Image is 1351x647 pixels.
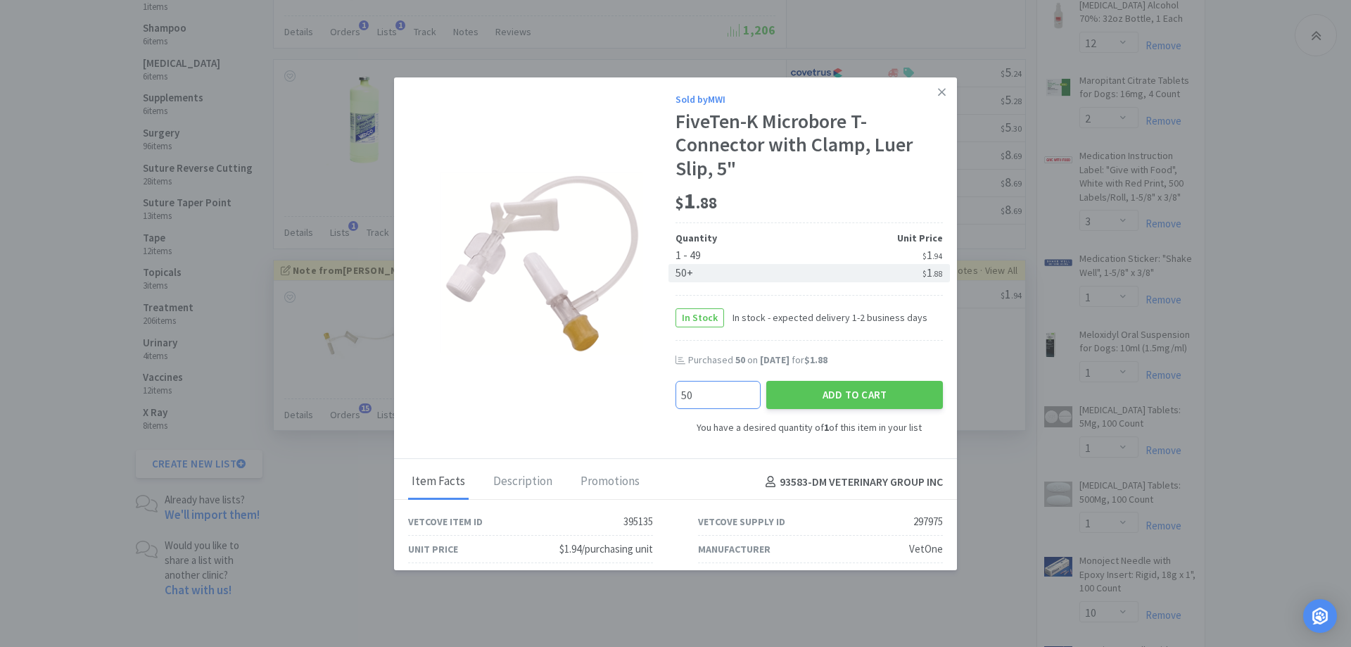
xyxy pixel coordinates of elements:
span: 1 [675,187,717,215]
div: Description [490,465,556,500]
div: Purchased on for [688,353,943,368]
div: Promotions [577,465,643,500]
div: 395135 [623,513,653,530]
div: VetOne [909,541,943,558]
span: $ [675,193,684,213]
div: Vetcove Item ID [408,514,483,529]
strong: 1 [824,421,829,434]
div: Unit Price [809,230,943,246]
span: . 88 [696,193,717,213]
div: FiveTen-K Microbore T-Connector with Clamp, Luer Slip, 5" [675,110,943,181]
div: Unit Price [408,541,458,557]
div: Quantity [675,230,809,246]
div: Open Intercom Messenger [1303,599,1337,633]
span: $ [922,269,927,279]
div: Sold by MWI [675,92,943,107]
span: $ [922,251,927,261]
h4: 93583 - DM VETERINARY GROUP INC [760,473,943,491]
div: Man No. [408,569,446,584]
span: . 88 [932,269,943,279]
span: 1 [922,248,943,262]
span: . 94 [932,251,943,261]
div: 670111 [913,568,943,585]
div: Vetcove Supply ID [698,514,785,529]
div: 1 - 49 [675,246,809,265]
div: Manufacturer [698,541,770,557]
div: SKU [698,569,716,584]
span: 1 [922,265,943,279]
div: 50+ [675,264,809,282]
button: Add to Cart [766,381,943,409]
div: 297975 [913,513,943,530]
span: In stock - expected delivery 1-2 business days [724,310,927,325]
div: You have a desired quantity of of this item in your list [675,420,943,435]
span: 50 [735,353,745,366]
div: Item Facts [408,465,469,500]
img: 8cfac4f963da437ab481da44b7b1d503_297975.png [440,172,643,355]
span: In Stock [676,309,723,327]
span: $1.88 [804,353,827,366]
div: $1.94/purchasing unit [559,541,653,558]
input: Qty [676,382,760,408]
div: ECO168809 [604,568,653,585]
span: [DATE] [760,353,789,366]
